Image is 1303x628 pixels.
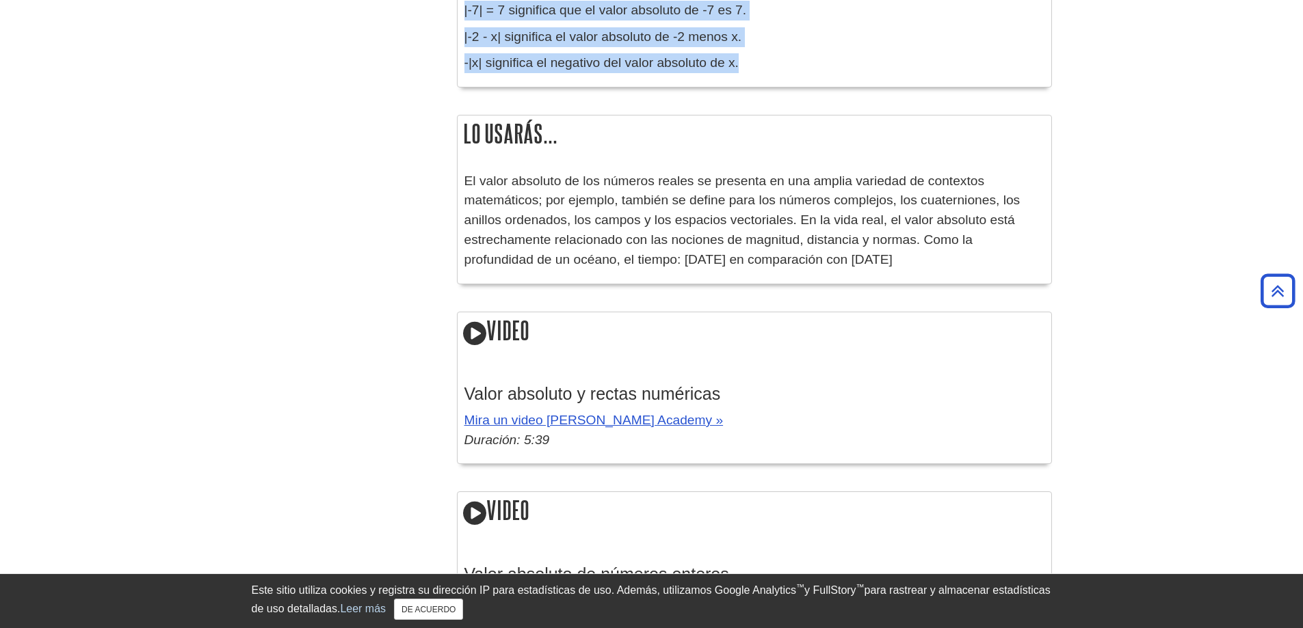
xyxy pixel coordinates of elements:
font: Lo usarás... [463,120,557,148]
font: ™ [856,582,865,592]
font: Video [486,496,529,524]
font: Valor absoluto y rectas numéricas [464,384,721,403]
font: |-7| = 7 significa que el valor absoluto de -7 es 7. [464,3,747,17]
font: -|x| significa el negativo del valor absoluto de x. [464,55,739,70]
a: Leer más [340,603,386,614]
font: Valor absoluto de números enteros [464,564,729,584]
font: Video [486,316,529,344]
a: Mira un video [PERSON_NAME] Academy » [464,413,724,427]
font: Duración: 5:39 [464,433,550,447]
font: Este sitio utiliza cookies y registra su dirección IP para estadísticas de uso. Además, utilizamo... [252,584,797,596]
font: DE ACUERDO [402,605,456,614]
font: y FullStory [804,584,856,596]
font: |-2 - x| significa el valor absoluto de -2 menos x. [464,29,742,44]
font: para rastrear y almacenar estadísticas de uso detalladas. [252,584,1051,614]
button: Cerca [394,599,463,620]
font: El valor absoluto de los números reales se presenta en una amplia variedad de contextos matemátic... [464,174,1021,267]
font: ™ [796,582,804,592]
a: Volver arriba [1256,282,1300,300]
